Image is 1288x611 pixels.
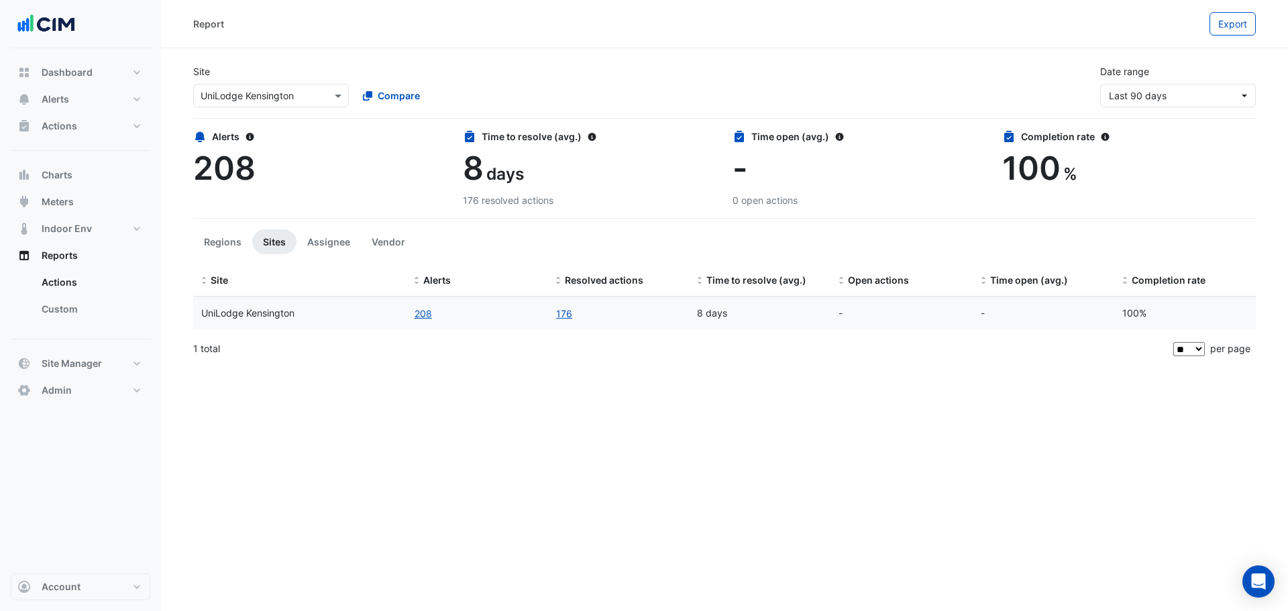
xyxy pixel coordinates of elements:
[1100,84,1256,107] button: Last 90 days
[839,306,964,321] div: -
[378,89,420,103] span: Compare
[1063,164,1077,184] span: %
[193,148,256,188] span: 208
[193,129,447,144] div: Alerts
[1109,90,1167,101] span: 24 Jun 25 - 22 Sep 25
[354,84,429,107] button: Compare
[990,274,1068,286] span: Time open (avg.)
[42,384,72,397] span: Admin
[1122,273,1248,288] div: Completion (%) = Resolved Actions / (Resolved Actions + Open Actions)
[17,168,31,182] app-icon: Charts
[1218,18,1247,30] span: Export
[11,269,150,328] div: Reports
[848,274,909,286] span: Open actions
[42,66,93,79] span: Dashboard
[1242,565,1275,598] div: Open Intercom Messenger
[193,229,252,254] button: Regions
[17,119,31,133] app-icon: Actions
[17,384,31,397] app-icon: Admin
[17,93,31,106] app-icon: Alerts
[11,59,150,86] button: Dashboard
[42,195,74,209] span: Meters
[1122,306,1248,321] div: 100%
[1002,148,1061,188] span: 100
[42,357,102,370] span: Site Manager
[1100,64,1149,78] label: Date range
[42,168,72,182] span: Charts
[17,195,31,209] app-icon: Meters
[31,296,150,323] a: Custom
[733,129,986,144] div: Time open (avg.)
[11,162,150,188] button: Charts
[17,66,31,79] app-icon: Dashboard
[193,332,1171,366] div: 1 total
[201,307,294,319] span: UniLodge Kensington
[193,17,224,31] div: Report
[565,274,643,286] span: Resolved actions
[11,86,150,113] button: Alerts
[697,306,822,321] div: 8 days
[414,306,433,321] button: 208
[42,222,92,235] span: Indoor Env
[981,306,1106,321] div: -
[42,93,69,106] span: Alerts
[297,229,361,254] button: Assignee
[361,229,416,254] button: Vendor
[31,269,150,296] a: Actions
[463,148,484,188] span: 8
[17,222,31,235] app-icon: Indoor Env
[423,274,451,286] span: Alerts
[17,357,31,370] app-icon: Site Manager
[11,377,150,404] button: Admin
[11,242,150,269] button: Reports
[733,193,986,207] div: 0 open actions
[211,274,228,286] span: Site
[42,119,77,133] span: Actions
[463,129,716,144] div: Time to resolve (avg.)
[11,215,150,242] button: Indoor Env
[11,573,150,600] button: Account
[733,148,747,188] span: -
[463,193,716,207] div: 176 resolved actions
[42,580,80,594] span: Account
[555,306,573,321] a: 176
[193,64,210,78] label: Site
[11,113,150,140] button: Actions
[1210,343,1250,354] span: per page
[706,274,806,286] span: Time to resolve (avg.)
[1210,12,1256,36] button: Export
[252,229,297,254] button: Sites
[11,350,150,377] button: Site Manager
[16,11,76,38] img: Company Logo
[42,249,78,262] span: Reports
[1002,129,1256,144] div: Completion rate
[1132,274,1205,286] span: Completion rate
[486,164,524,184] span: days
[11,188,150,215] button: Meters
[17,249,31,262] app-icon: Reports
